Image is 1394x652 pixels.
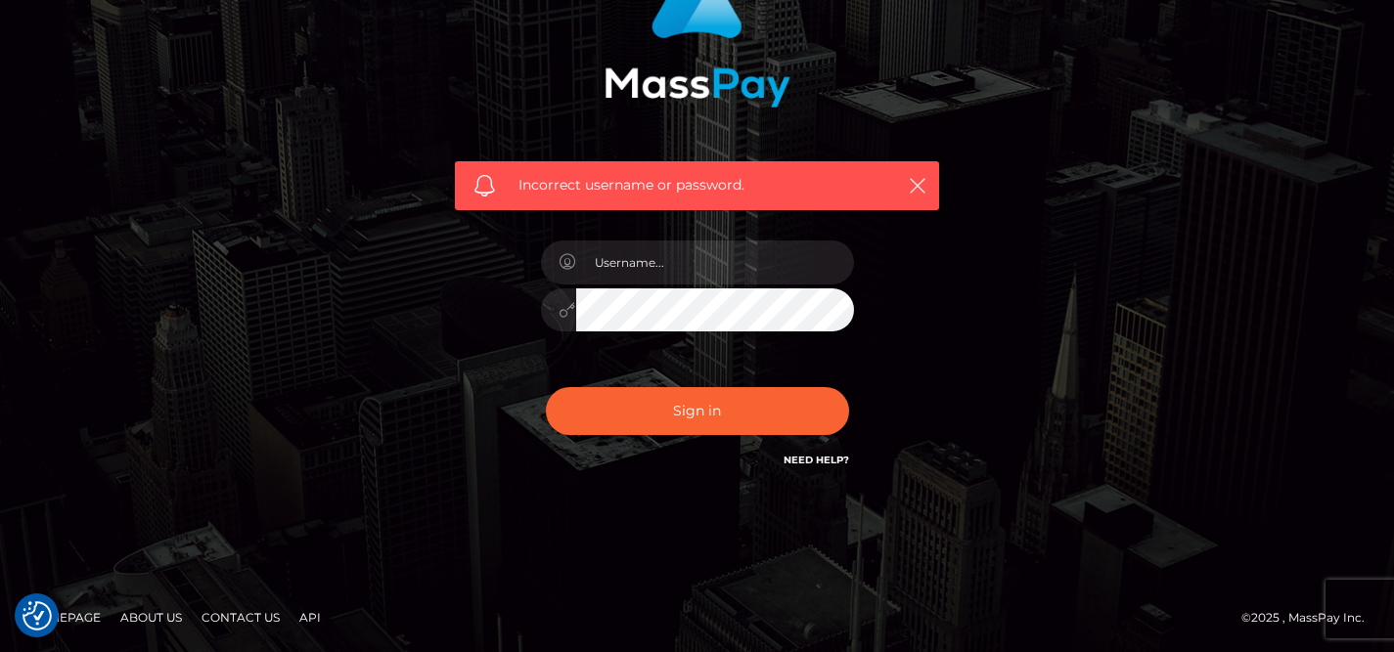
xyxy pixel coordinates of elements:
[112,602,190,632] a: About Us
[518,175,876,196] span: Incorrect username or password.
[22,602,109,632] a: Homepage
[194,602,288,632] a: Contact Us
[546,387,849,435] button: Sign in
[22,601,52,630] button: Consent Preferences
[576,240,854,284] input: Username...
[22,601,52,630] img: Revisit consent button
[1241,607,1379,629] div: © 2025 , MassPay Inc.
[784,454,849,466] a: Need Help?
[292,602,329,632] a: API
